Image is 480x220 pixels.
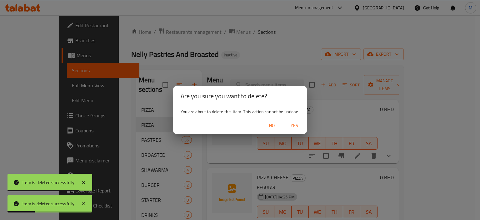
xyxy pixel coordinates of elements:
div: Item is deleted successfully [22,179,75,186]
span: No [264,122,279,130]
div: You are about to delete this item. This action cannot be undone. [173,106,307,117]
h2: Are you sure you want to delete? [181,91,299,101]
button: No [262,120,282,131]
div: Item is deleted successfully [22,200,75,207]
span: Yes [287,122,302,130]
button: Yes [284,120,304,131]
